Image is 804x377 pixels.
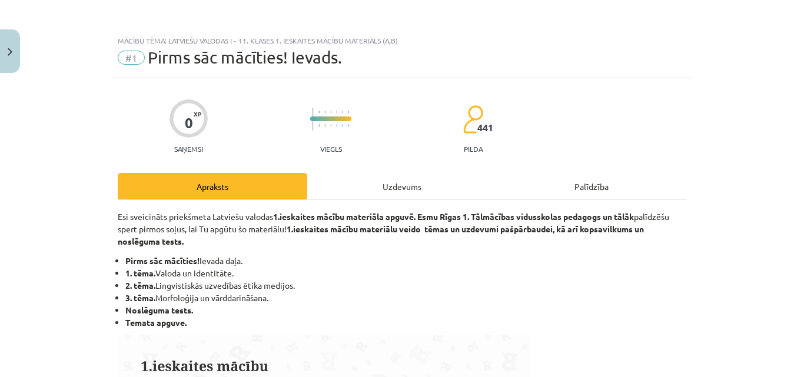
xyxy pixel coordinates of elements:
[318,124,320,127] img: icon-short-line-57e1e144782c952c97e751825c79c345078a6d821885a25fce030b3d8c18986b.svg
[118,173,307,199] div: Apraksts
[336,111,337,114] img: icon-short-line-57e1e144782c952c97e751825c79c345078a6d821885a25fce030b3d8c18986b.svg
[342,111,343,114] img: icon-short-line-57e1e144782c952c97e751825c79c345078a6d821885a25fce030b3d8c18986b.svg
[464,145,483,153] p: pilda
[318,111,320,114] img: icon-short-line-57e1e144782c952c97e751825c79c345078a6d821885a25fce030b3d8c18986b.svg
[125,280,155,291] strong: 2. tēma.
[125,292,155,303] strong: 3. tēma.
[477,122,493,133] span: 441
[348,124,349,127] img: icon-short-line-57e1e144782c952c97e751825c79c345078a6d821885a25fce030b3d8c18986b.svg
[125,305,193,315] strong: Noslēguma tests.
[307,173,497,199] div: Uzdevums
[118,211,686,248] p: Esi sveicināts priekšmeta Latviešu valodas palīdzēšu spert pirmos soļus, lai Tu apgūtu šo materiālu!
[8,48,12,56] img: icon-close-lesson-0947bae3869378f0d4975bcd49f059093ad1ed9edebbc8119c70593378902aed.svg
[324,124,325,127] img: icon-short-line-57e1e144782c952c97e751825c79c345078a6d821885a25fce030b3d8c18986b.svg
[342,124,343,127] img: icon-short-line-57e1e144782c952c97e751825c79c345078a6d821885a25fce030b3d8c18986b.svg
[336,124,337,127] img: icon-short-line-57e1e144782c952c97e751825c79c345078a6d821885a25fce030b3d8c18986b.svg
[118,36,686,45] div: Mācību tēma: Latviešu valodas i - 11. klases 1. ieskaites mācību materiāls (a,b)
[148,48,342,67] span: Pirms sāc mācīties! Ievads.
[330,111,331,114] img: icon-short-line-57e1e144782c952c97e751825c79c345078a6d821885a25fce030b3d8c18986b.svg
[118,51,145,65] span: #1
[125,255,200,266] strong: Pirms sāc mācīties!
[185,115,193,131] div: 0
[324,111,325,114] img: icon-short-line-57e1e144782c952c97e751825c79c345078a6d821885a25fce030b3d8c18986b.svg
[125,267,686,279] li: Valoda un identitāte.
[463,105,483,134] img: students-c634bb4e5e11cddfef0936a35e636f08e4e9abd3cc4e673bd6f9a4125e45ecb1.svg
[170,145,208,153] p: Saņemsi
[330,124,331,127] img: icon-short-line-57e1e144782c952c97e751825c79c345078a6d821885a25fce030b3d8c18986b.svg
[320,145,342,153] p: Viegls
[118,223,644,246] b: 1.ieskaites mācību materiālu veido tēmas un uzdevumi pašpārbaudei, kā arī kopsavilkums un noslēgu...
[348,111,349,114] img: icon-short-line-57e1e144782c952c97e751825c79c345078a6d821885a25fce030b3d8c18986b.svg
[125,292,686,304] li: Morfoloģija un vārddarināšana.
[125,279,686,292] li: Lingvistiskās uzvedības ētika medijos.
[273,211,634,222] b: 1.ieskaites mācību materiāla apguvē. Esmu Rīgas 1. Tālmācības vidusskolas pedagogs un tālāk
[313,108,314,131] img: icon-long-line-d9ea69661e0d244f92f715978eff75569469978d946b2353a9bb055b3ed8787d.svg
[125,255,686,267] li: Ievada daļa.
[125,317,187,328] strong: Temata apguve.
[497,173,686,199] div: Palīdzība
[125,268,155,278] strong: 1. tēma.
[194,111,201,117] span: XP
